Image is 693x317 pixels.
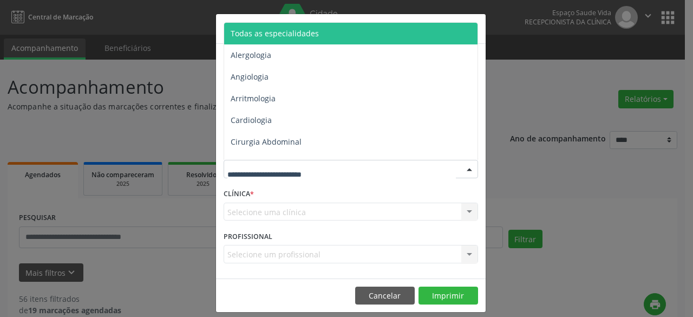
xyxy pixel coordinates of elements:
[224,228,272,245] label: PROFISSIONAL
[224,186,254,203] label: CLÍNICA
[231,93,276,103] span: Arritmologia
[231,115,272,125] span: Cardiologia
[224,22,348,36] h5: Relatório de agendamentos
[231,28,319,38] span: Todas as especialidades
[231,72,269,82] span: Angiologia
[419,287,478,305] button: Imprimir
[355,287,415,305] button: Cancelar
[231,137,302,147] span: Cirurgia Abdominal
[231,50,271,60] span: Alergologia
[464,14,486,41] button: Close
[231,158,297,169] span: Cirurgia Bariatrica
